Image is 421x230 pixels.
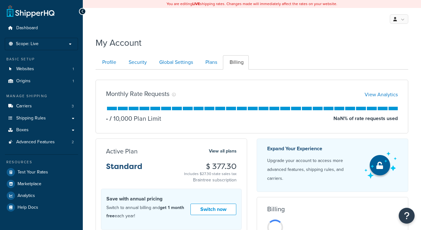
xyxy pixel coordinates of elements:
[223,55,249,70] a: Billing
[365,91,398,98] a: View Analytics
[399,208,415,224] button: Open Resource Center
[5,112,78,124] a: Shipping Rules
[16,25,38,31] span: Dashboard
[267,144,359,153] p: Expand Your Experience
[192,1,200,7] b: LIVE
[106,195,190,203] h4: Save with annual pricing
[199,55,222,70] a: Plans
[153,55,198,70] a: Global Settings
[5,63,78,75] li: Websites
[18,170,48,175] span: Test Your Rates
[96,37,141,49] h1: My Account
[5,159,78,165] div: Resources
[106,148,138,155] h3: Active Plan
[72,104,74,109] span: 3
[5,136,78,148] li: Advanced Features
[5,93,78,99] div: Manage Shipping
[5,190,78,201] a: Analytics
[18,181,41,187] span: Marketplace
[333,114,398,123] p: NaN % of rate requests used
[184,171,237,177] div: Includes $27.30 state sales tax
[18,205,38,210] span: Help Docs
[257,139,408,192] a: Expand Your Experience Upgrade your account to access more advanced features, shipping rules, and...
[16,66,34,72] span: Websites
[267,206,285,213] h3: Billing
[5,166,78,178] a: Test Your Rates
[5,75,78,87] li: Origins
[5,178,78,190] a: Marketplace
[5,100,78,112] a: Carriers 3
[73,66,74,72] span: 1
[106,162,142,176] h3: Standard
[5,202,78,213] a: Help Docs
[72,139,74,145] span: 2
[5,75,78,87] a: Origins 1
[106,204,190,220] p: Switch to annual billing and each year!
[108,114,161,123] p: 10,000 Plan Limit
[16,127,29,133] span: Boxes
[184,177,237,183] p: Braintree subscription
[122,55,152,70] a: Security
[106,90,169,97] h3: Monthly Rate Requests
[18,193,35,199] span: Analytics
[5,100,78,112] li: Carriers
[209,147,237,155] a: View all plans
[5,57,78,62] div: Basic Setup
[16,139,55,145] span: Advanced Features
[16,41,39,47] span: Scope: Live
[5,22,78,34] a: Dashboard
[96,55,121,70] a: Profile
[106,114,108,123] p: -
[5,63,78,75] a: Websites 1
[267,156,359,183] p: Upgrade your account to access more advanced features, shipping rules, and carriers.
[190,204,236,215] a: Switch now
[16,78,31,84] span: Origins
[73,78,74,84] span: 1
[16,116,46,121] span: Shipping Rules
[184,162,237,171] h3: $ 377.30
[16,104,32,109] span: Carriers
[5,124,78,136] a: Boxes
[5,136,78,148] a: Advanced Features 2
[110,114,112,123] span: /
[7,5,54,17] a: ShipperHQ Home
